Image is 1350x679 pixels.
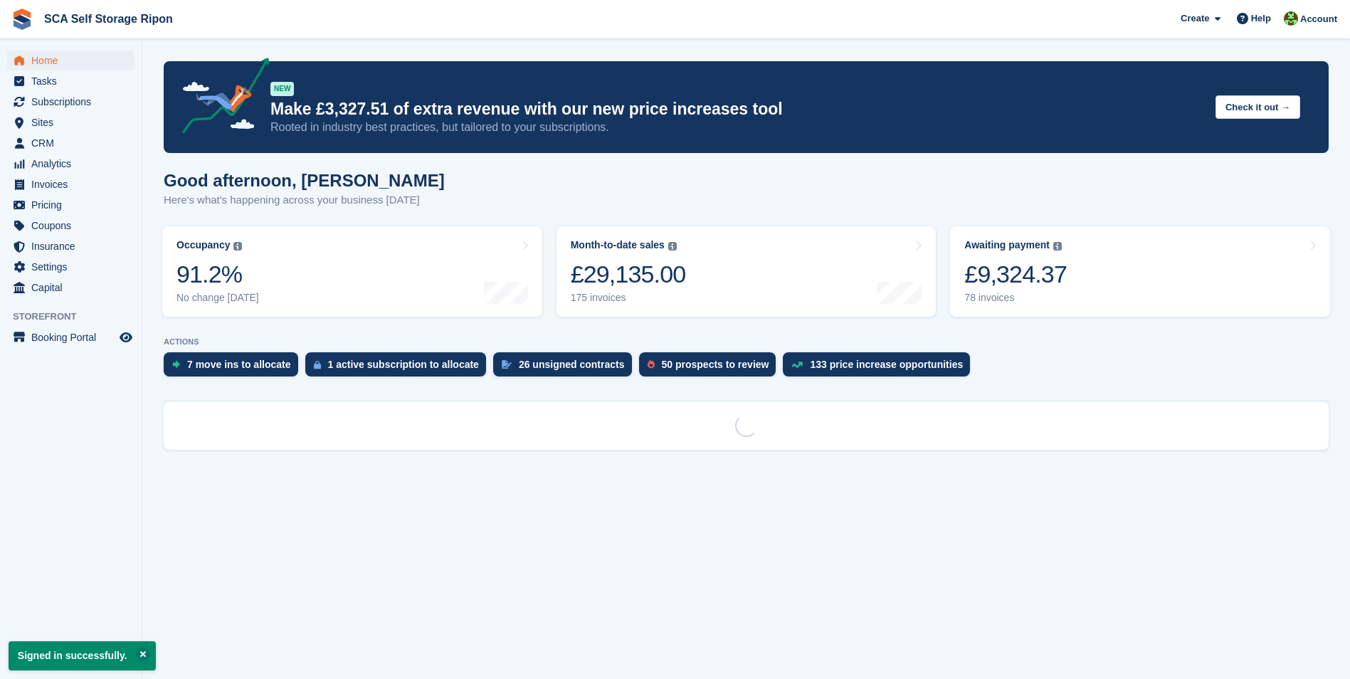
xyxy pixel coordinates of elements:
[964,292,1067,304] div: 78 invoices
[176,239,230,251] div: Occupancy
[7,51,135,70] a: menu
[270,120,1204,135] p: Rooted in industry best practices, but tailored to your subscriptions.
[783,352,977,384] a: 133 price increase opportunities
[7,112,135,132] a: menu
[7,174,135,194] a: menu
[1284,11,1298,26] img: Kelly Neesham
[31,278,117,298] span: Capital
[172,360,180,369] img: move_ins_to_allocate_icon-fdf77a2bb77ea45bf5b3d319d69a93e2d87916cf1d5bf7949dd705db3b84f3ca.svg
[639,352,784,384] a: 50 prospects to review
[9,641,156,670] p: Signed in successfully.
[1181,11,1209,26] span: Create
[519,359,625,370] div: 26 unsigned contracts
[493,352,639,384] a: 26 unsigned contracts
[662,359,769,370] div: 50 prospects to review
[164,352,305,384] a: 7 move ins to allocate
[31,51,117,70] span: Home
[31,236,117,256] span: Insurance
[7,257,135,277] a: menu
[950,226,1330,317] a: Awaiting payment £9,324.37 78 invoices
[270,99,1204,120] p: Make £3,327.51 of extra revenue with our new price increases tool
[31,195,117,215] span: Pricing
[31,133,117,153] span: CRM
[162,226,542,317] a: Occupancy 91.2% No change [DATE]
[328,359,479,370] div: 1 active subscription to allocate
[11,9,33,30] img: stora-icon-8386f47178a22dfd0bd8f6a31ec36ba5ce8667c1dd55bd0f319d3a0aa187defe.svg
[7,133,135,153] a: menu
[176,260,259,289] div: 91.2%
[1215,95,1300,119] button: Check it out →
[31,71,117,91] span: Tasks
[233,242,242,251] img: icon-info-grey-7440780725fd019a000dd9b08b2336e03edf1995a4989e88bcd33f0948082b44.svg
[7,278,135,298] a: menu
[31,92,117,112] span: Subscriptions
[964,260,1067,289] div: £9,324.37
[314,360,321,369] img: active_subscription_to_allocate_icon-d502201f5373d7db506a760aba3b589e785aa758c864c3986d89f69b8ff3...
[31,112,117,132] span: Sites
[7,154,135,174] a: menu
[13,310,142,324] span: Storefront
[38,7,179,31] a: SCA Self Storage Ripon
[117,329,135,346] a: Preview store
[7,327,135,347] a: menu
[31,327,117,347] span: Booking Portal
[502,360,512,369] img: contract_signature_icon-13c848040528278c33f63329250d36e43548de30e8caae1d1a13099fd9432cc5.svg
[164,192,445,209] p: Here's what's happening across your business [DATE]
[7,195,135,215] a: menu
[7,71,135,91] a: menu
[668,242,677,251] img: icon-info-grey-7440780725fd019a000dd9b08b2336e03edf1995a4989e88bcd33f0948082b44.svg
[270,82,294,96] div: NEW
[810,359,963,370] div: 133 price increase opportunities
[571,292,686,304] div: 175 invoices
[31,174,117,194] span: Invoices
[571,260,686,289] div: £29,135.00
[170,58,270,139] img: price-adjustments-announcement-icon-8257ccfd72463d97f412b2fc003d46551f7dbcb40ab6d574587a9cd5c0d94...
[164,171,445,190] h1: Good afternoon, [PERSON_NAME]
[791,362,803,368] img: price_increase_opportunities-93ffe204e8149a01c8c9dc8f82e8f89637d9d84a8eef4429ea346261dce0b2c0.svg
[571,239,665,251] div: Month-to-date sales
[187,359,291,370] div: 7 move ins to allocate
[7,236,135,256] a: menu
[31,257,117,277] span: Settings
[31,216,117,236] span: Coupons
[7,216,135,236] a: menu
[176,292,259,304] div: No change [DATE]
[1053,242,1062,251] img: icon-info-grey-7440780725fd019a000dd9b08b2336e03edf1995a4989e88bcd33f0948082b44.svg
[31,154,117,174] span: Analytics
[557,226,937,317] a: Month-to-date sales £29,135.00 175 invoices
[648,360,655,369] img: prospect-51fa495bee0391a8d652442698ab0144808aea92771e9ea1ae160a38d050c398.svg
[964,239,1050,251] div: Awaiting payment
[1300,12,1337,26] span: Account
[1251,11,1271,26] span: Help
[164,337,1329,347] p: ACTIONS
[7,92,135,112] a: menu
[305,352,493,384] a: 1 active subscription to allocate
